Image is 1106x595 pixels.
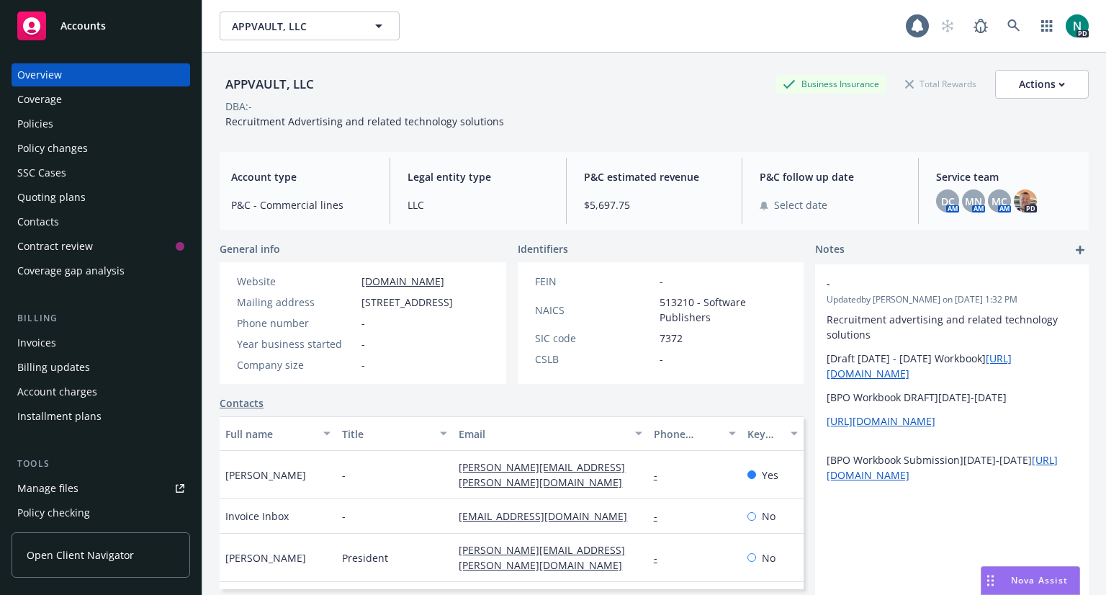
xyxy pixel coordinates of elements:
[660,331,683,346] span: 7372
[459,460,634,489] a: [PERSON_NAME][EMAIL_ADDRESS][PERSON_NAME][DOMAIN_NAME]
[654,426,720,442] div: Phone number
[220,75,320,94] div: APPVAULT, LLC
[17,380,97,403] div: Account charges
[648,416,742,451] button: Phone number
[815,264,1089,494] div: -Updatedby [PERSON_NAME] on [DATE] 1:32 PMRecruitment advertising and related technology solution...
[827,390,1077,405] p: [BPO Workbook DRAFT][DATE]-[DATE]
[220,241,280,256] span: General info
[827,312,1077,342] p: Recruitment advertising and related technology solutions
[12,457,190,471] div: Tools
[237,274,356,289] div: Website
[12,356,190,379] a: Billing updates
[225,509,289,524] span: Invoice Inbox
[1019,71,1065,98] div: Actions
[60,20,106,32] span: Accounts
[12,6,190,46] a: Accounts
[654,551,669,565] a: -
[762,509,775,524] span: No
[237,316,356,331] div: Phone number
[27,547,134,563] span: Open Client Navigator
[760,169,901,184] span: P&C follow up date
[981,567,999,594] div: Drag to move
[827,351,1077,381] p: [Draft [DATE] - [DATE] Workbook]
[232,19,356,34] span: APPVAULT, LLC
[654,509,669,523] a: -
[17,501,90,524] div: Policy checking
[12,210,190,233] a: Contacts
[999,12,1028,40] a: Search
[992,194,1007,209] span: MC
[1014,189,1037,212] img: photo
[342,550,388,565] span: President
[459,543,634,572] a: [PERSON_NAME][EMAIL_ADDRESS][PERSON_NAME][DOMAIN_NAME]
[17,259,125,282] div: Coverage gap analysis
[225,426,315,442] div: Full name
[12,235,190,258] a: Contract review
[965,194,982,209] span: MN
[342,467,346,483] span: -
[12,259,190,282] a: Coverage gap analysis
[535,331,654,346] div: SIC code
[1033,12,1061,40] a: Switch app
[17,235,93,258] div: Contract review
[762,550,775,565] span: No
[12,186,190,209] a: Quoting plans
[17,477,78,500] div: Manage files
[775,75,886,93] div: Business Insurance
[237,295,356,310] div: Mailing address
[459,426,626,442] div: Email
[225,467,306,483] span: [PERSON_NAME]
[17,161,66,184] div: SSC Cases
[17,63,62,86] div: Overview
[747,426,783,442] div: Key contact
[361,357,365,372] span: -
[742,416,804,451] button: Key contact
[12,331,190,354] a: Invoices
[535,303,654,318] div: NAICS
[12,405,190,428] a: Installment plans
[774,197,827,212] span: Select date
[17,405,102,428] div: Installment plans
[342,426,431,442] div: Title
[12,137,190,160] a: Policy changes
[584,197,725,212] span: $5,697.75
[17,137,88,160] div: Policy changes
[936,169,1077,184] span: Service team
[220,395,264,411] a: Contacts
[660,295,787,325] span: 513210 - Software Publishers
[17,186,86,209] div: Quoting plans
[17,112,53,135] div: Policies
[17,210,59,233] div: Contacts
[981,566,1080,595] button: Nova Assist
[827,414,935,428] a: [URL][DOMAIN_NAME]
[12,161,190,184] a: SSC Cases
[237,357,356,372] div: Company size
[941,194,955,209] span: DC
[827,452,1077,483] p: [BPO Workbook Submission][DATE]-[DATE]
[220,12,400,40] button: APPVAULT, LLC
[225,99,252,114] div: DBA: -
[1066,14,1089,37] img: photo
[518,241,568,256] span: Identifiers
[225,115,504,128] span: Recruitment Advertising and related technology solutions
[231,169,372,184] span: Account type
[17,356,90,379] div: Billing updates
[827,293,1077,306] span: Updated by [PERSON_NAME] on [DATE] 1:32 PM
[815,241,845,259] span: Notes
[336,416,453,451] button: Title
[584,169,725,184] span: P&C estimated revenue
[995,70,1089,99] button: Actions
[898,75,984,93] div: Total Rewards
[231,197,372,212] span: P&C - Commercial lines
[660,274,663,289] span: -
[17,331,56,354] div: Invoices
[225,550,306,565] span: [PERSON_NAME]
[933,12,962,40] a: Start snowing
[220,416,336,451] button: Full name
[12,501,190,524] a: Policy checking
[408,197,549,212] span: LLC
[535,274,654,289] div: FEIN
[342,509,346,524] span: -
[1011,574,1068,586] span: Nova Assist
[361,274,444,288] a: [DOMAIN_NAME]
